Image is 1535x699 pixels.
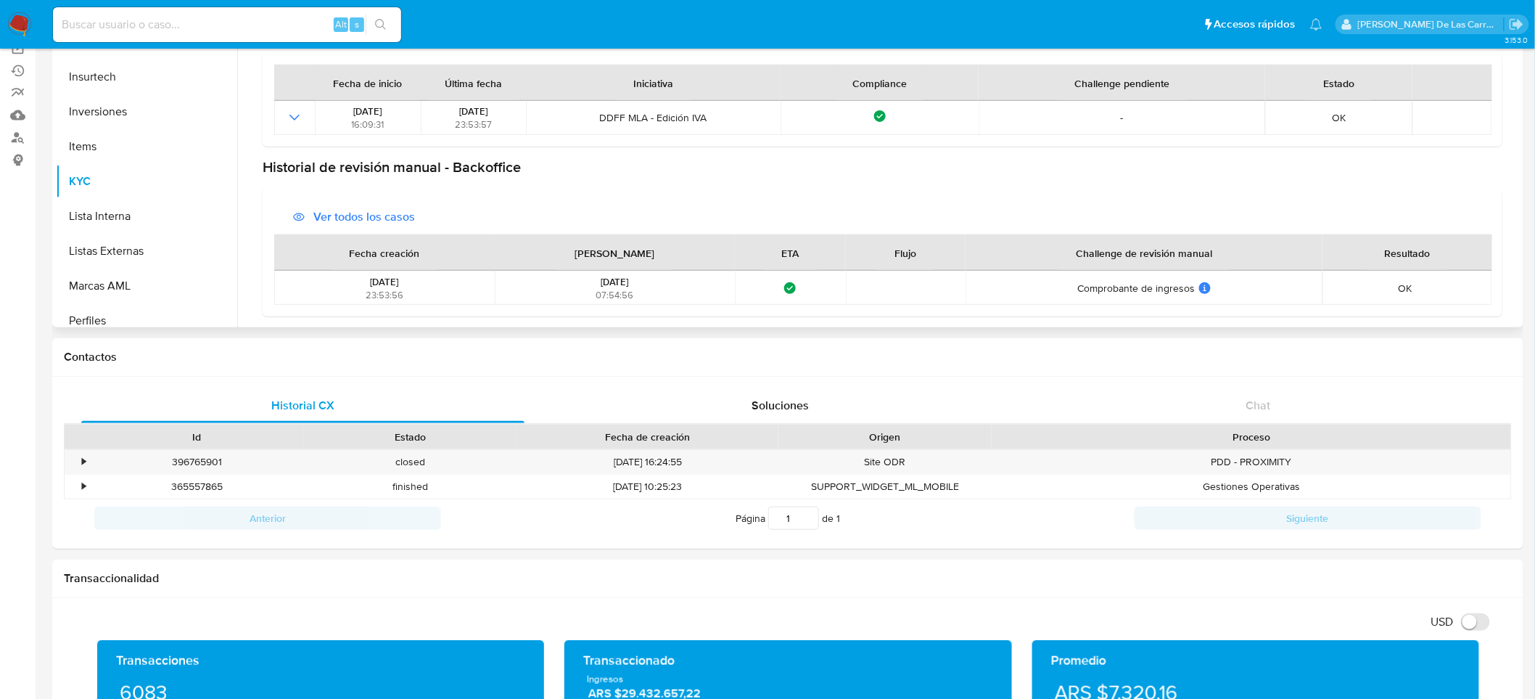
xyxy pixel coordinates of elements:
[527,430,768,444] div: Fecha de creación
[1135,507,1481,530] button: Siguiente
[736,507,840,530] span: Página de
[56,94,237,129] button: Inversiones
[82,480,86,494] div: •
[1505,34,1528,46] span: 3.153.0
[778,450,992,474] div: Site ODR
[94,507,441,530] button: Anterior
[366,15,395,35] button: search-icon
[56,269,237,303] button: Marcas AML
[303,450,517,474] div: closed
[992,450,1511,474] div: PDD - PROXIMITY
[56,164,237,199] button: KYC
[517,475,778,499] div: [DATE] 10:25:23
[1509,17,1524,32] a: Salir
[64,571,1512,586] h1: Transaccionalidad
[1214,17,1296,32] span: Accesos rápidos
[313,430,506,444] div: Estado
[90,450,303,474] div: 396765901
[1358,17,1505,31] p: delfina.delascarreras@mercadolibre.com
[355,17,359,31] span: s
[752,397,810,414] span: Soluciones
[56,199,237,234] button: Lista Interna
[789,430,982,444] div: Origen
[778,475,992,499] div: SUPPORT_WIDGET_ML_MOBILE
[303,475,517,499] div: finished
[53,15,401,34] input: Buscar usuario o caso...
[1246,397,1271,414] span: Chat
[56,60,237,94] button: Insurtech
[100,430,293,444] div: Id
[64,350,1512,364] h1: Contactos
[836,511,840,526] span: 1
[82,455,86,469] div: •
[271,397,334,414] span: Historial CX
[56,129,237,164] button: Items
[1310,18,1322,30] a: Notificaciones
[1002,430,1501,444] div: Proceso
[90,475,303,499] div: 365557865
[335,17,347,31] span: Alt
[517,450,778,474] div: [DATE] 16:24:55
[992,475,1511,499] div: Gestiones Operativas
[56,234,237,269] button: Listas Externas
[56,303,237,338] button: Perfiles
